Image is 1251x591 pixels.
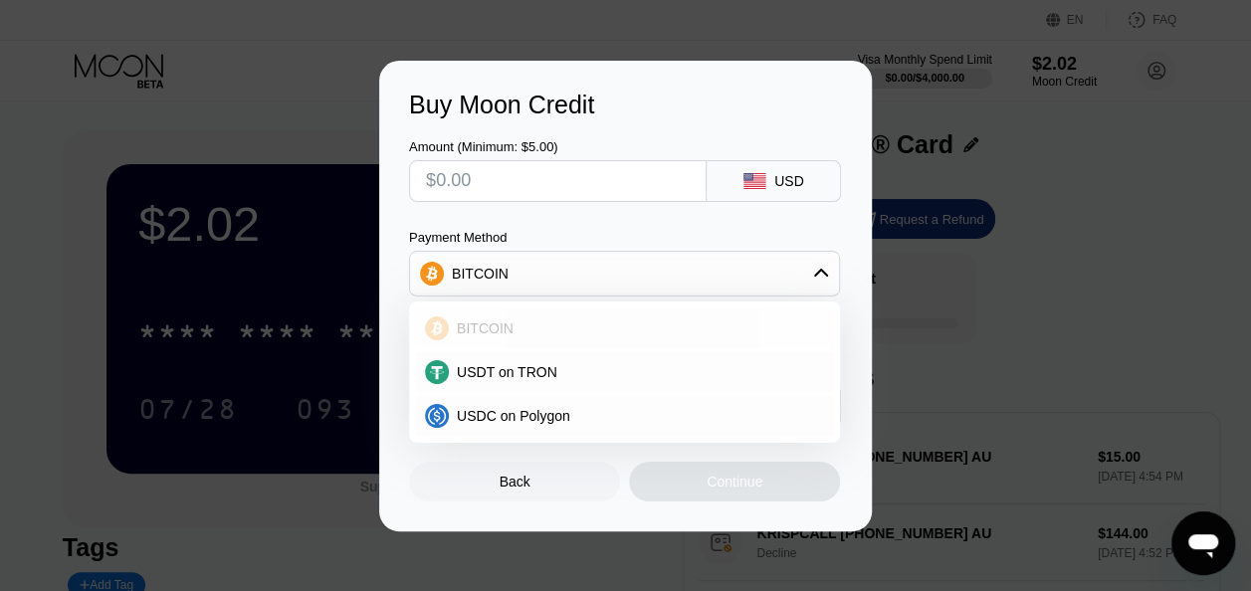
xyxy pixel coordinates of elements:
[415,396,834,436] div: USDC on Polygon
[1171,511,1235,575] iframe: Button to launch messaging window
[409,462,620,501] div: Back
[410,254,839,294] div: BITCOIN
[415,308,834,348] div: BITCOIN
[409,139,707,154] div: Amount (Minimum: $5.00)
[500,474,530,490] div: Back
[409,91,842,119] div: Buy Moon Credit
[457,320,514,336] span: BITCOIN
[452,266,509,282] div: BITCOIN
[774,173,804,189] div: USD
[415,352,834,392] div: USDT on TRON
[409,230,840,245] div: Payment Method
[457,364,557,380] span: USDT on TRON
[457,408,570,424] span: USDC on Polygon
[426,161,690,201] input: $0.00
